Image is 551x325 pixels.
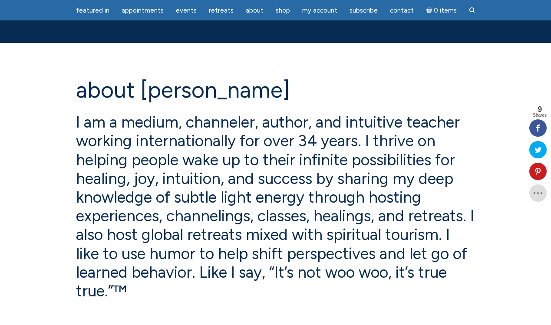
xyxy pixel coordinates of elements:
span: About [246,7,264,14]
span: Shares [533,113,547,118]
a: Subscribe [344,2,383,19]
a: Cart0 items [421,1,462,19]
h1: About [PERSON_NAME] [76,78,475,102]
span: featured in [76,7,109,14]
span: Events [176,7,197,14]
a: Contact [385,2,419,19]
span: My Account [302,7,337,14]
span: Contact [390,7,414,14]
a: About [241,2,269,19]
h4: I am a medium, channeler, author, and intuitive teacher working internationally for over 34 years... [76,113,475,300]
a: Retreats [204,2,239,19]
i: Cart [426,7,434,14]
span: Subscribe [350,7,378,14]
a: Appointments [116,2,169,19]
a: My Account [297,2,343,19]
span: 9 [533,105,547,113]
a: Events [171,2,202,19]
span: Shop [276,7,290,14]
span: Appointments [122,7,164,14]
a: Shop [271,2,295,19]
a: featured in [71,2,115,19]
span: 0 items [434,7,457,14]
span: Retreats [209,7,234,14]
